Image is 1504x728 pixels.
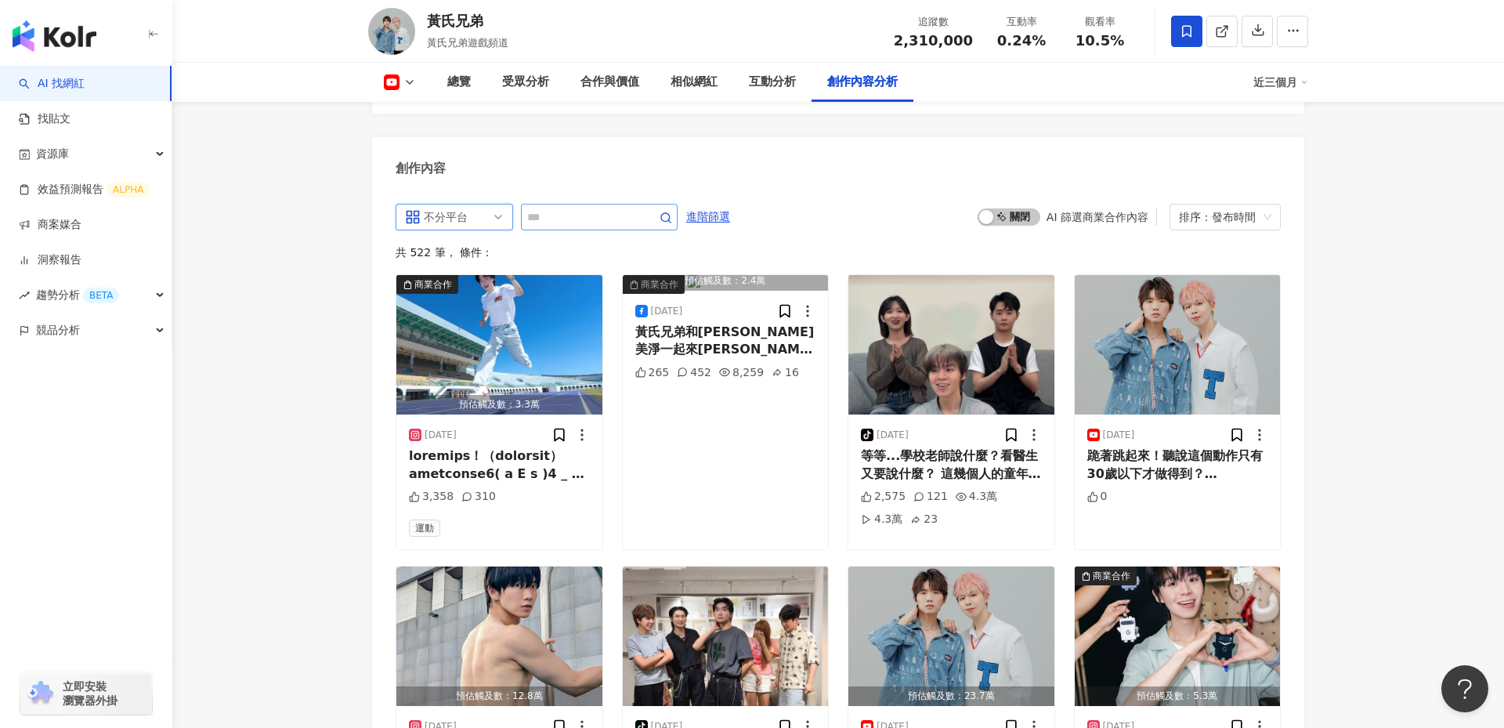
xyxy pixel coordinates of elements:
[877,429,909,442] div: [DATE]
[25,681,56,706] img: chrome extension
[894,14,973,30] div: 追蹤數
[1075,275,1281,415] img: post-image
[1047,211,1148,223] div: AI 篩選商業合作內容
[1103,429,1135,442] div: [DATE]
[1087,447,1268,483] div: 跪著跳起來！聽說這個動作只有30歲以下才做得到？【[PERSON_NAME]氏兄弟】ft.[PERSON_NAME]、[PERSON_NAME]、[PERSON_NAME]、[PERSON_NA...
[861,512,902,527] div: 4.3萬
[19,290,30,301] span: rise
[409,447,590,483] div: loremips！（dolorsit） ametconse6⁠(⁠ ⁠a⁠ ⁠E⁠ ⁠s⁠ ⁠)⁠4 _ do 82/16 (e) te INCI!UTL 1E dolo！ ma 1A e「ad...
[1076,33,1124,49] span: 10.5%
[1070,14,1130,30] div: 觀看率
[894,32,973,49] span: 2,310,000
[63,679,117,708] span: 立即安裝 瀏覽器外掛
[1179,205,1257,230] div: 排序：發布時間
[635,365,670,381] div: 265
[1087,489,1108,505] div: 0
[910,512,938,527] div: 23
[396,567,602,706] button: 預估觸及數：12.8萬
[461,489,496,505] div: 310
[409,489,454,505] div: 3,358
[861,489,906,505] div: 2,575
[848,686,1054,706] div: 預估觸及數：23.7萬
[447,73,471,92] div: 總覽
[997,33,1046,49] span: 0.24%
[36,313,80,348] span: 競品分析
[1093,568,1130,584] div: 商業合作
[396,275,602,415] button: 商業合作預估觸及數：3.3萬
[414,277,452,292] div: 商業合作
[848,567,1054,706] img: post-image
[36,136,69,172] span: 資源庫
[848,275,1054,415] img: post-image
[396,567,602,706] img: post-image
[20,672,152,715] a: chrome extension立即安裝 瀏覽器外掛
[427,37,508,49] span: 黃氏兄弟遊戲頻道
[623,567,829,706] img: post-image
[719,365,764,381] div: 8,259
[396,275,602,415] img: post-image
[502,73,549,92] div: 受眾分析
[19,76,85,92] a: searchAI 找網紅
[1253,70,1308,95] div: 近三個月
[396,686,602,706] div: 預估觸及數：12.8萬
[671,73,718,92] div: 相似網紅
[580,73,639,92] div: 合作與價值
[396,160,446,177] div: 創作內容
[913,489,948,505] div: 121
[623,275,829,291] button: 商業合作預估觸及數：2.4萬
[635,324,816,359] div: 黃氏兄弟和[PERSON_NAME]美淨一起來[PERSON_NAME]是美直播玩❤️[PERSON_NAME]是美專業醫美節直播ON LIVE📹 我們正在[PERSON_NAME][GEOGR...
[992,14,1051,30] div: 互動率
[677,365,711,381] div: 452
[651,305,683,318] div: [DATE]
[956,489,997,505] div: 4.3萬
[427,11,508,31] div: 黃氏兄弟
[396,246,1281,259] div: 共 522 筆 ， 條件：
[1075,567,1281,706] img: post-image
[686,205,730,230] span: 進階篩選
[1075,567,1281,706] button: 商業合作預估觸及數：5.3萬
[827,73,898,92] div: 創作內容分析
[36,277,119,313] span: 趨勢分析
[848,567,1054,706] button: 預估觸及數：23.7萬
[368,8,415,55] img: KOL Avatar
[396,395,602,415] div: 預估觸及數：3.3萬
[749,73,796,92] div: 互動分析
[623,271,829,291] div: 預估觸及數：2.4萬
[861,447,1042,483] div: 等等...學校老師說什麼？看醫生又要說什麼？ 這幾個人的童年都經歷了什麼哈哈哈！ #節奏遊戲 #黃氏兄弟 #哲哲 #[PERSON_NAME]
[425,429,457,442] div: [DATE]
[83,288,119,303] div: BETA
[409,520,440,537] span: 運動
[424,205,475,230] div: 不分平台
[1441,665,1488,712] iframe: Help Scout Beacon - Open
[685,204,731,229] button: 進階篩選
[19,217,81,233] a: 商案媒合
[772,365,799,381] div: 16
[19,111,70,127] a: 找貼文
[1075,686,1281,706] div: 預估觸及數：5.3萬
[19,252,81,268] a: 洞察報告
[19,182,150,197] a: 效益預測報告ALPHA
[13,20,96,52] img: logo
